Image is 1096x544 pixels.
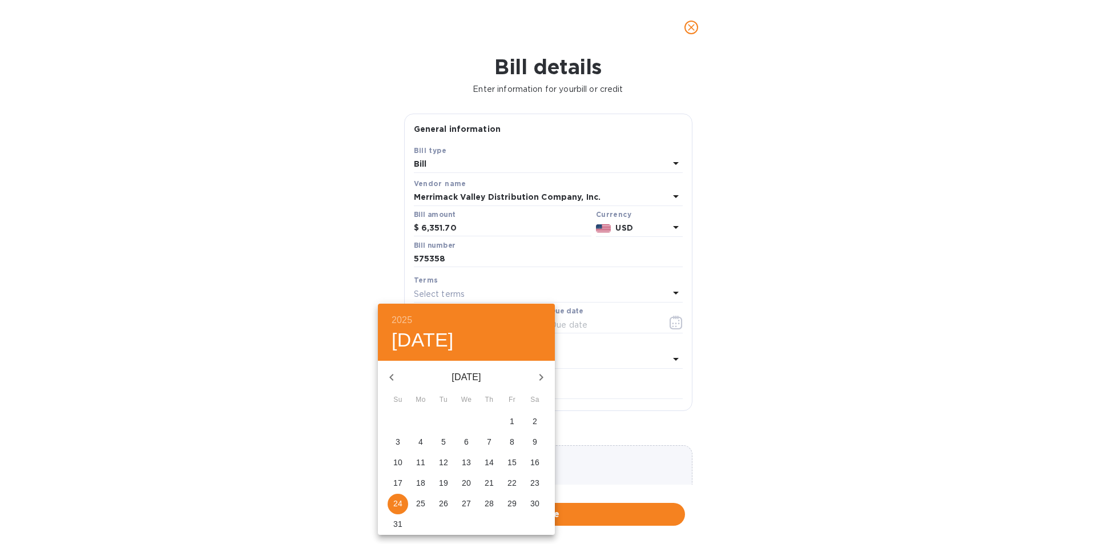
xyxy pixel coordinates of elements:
p: 20 [462,477,471,489]
p: 24 [393,498,402,509]
button: 27 [456,494,477,514]
p: 9 [533,436,537,448]
button: 21 [479,473,499,494]
p: 7 [487,436,491,448]
span: Sa [525,394,545,406]
p: 25 [416,498,425,509]
button: 15 [502,453,522,473]
p: 6 [464,436,469,448]
button: 2 [525,412,545,432]
button: 10 [388,453,408,473]
button: 6 [456,432,477,453]
p: 31 [393,518,402,530]
button: 12 [433,453,454,473]
span: Tu [433,394,454,406]
p: 4 [418,436,423,448]
button: 23 [525,473,545,494]
button: 17 [388,473,408,494]
button: 11 [410,453,431,473]
p: 22 [507,477,517,489]
p: 15 [507,457,517,468]
p: 30 [530,498,539,509]
button: 28 [479,494,499,514]
button: 29 [502,494,522,514]
p: 5 [441,436,446,448]
button: 7 [479,432,499,453]
button: 26 [433,494,454,514]
span: Fr [502,394,522,406]
p: 2 [533,416,537,427]
button: 25 [410,494,431,514]
button: 30 [525,494,545,514]
span: Su [388,394,408,406]
button: 1 [502,412,522,432]
button: 8 [502,432,522,453]
button: 4 [410,432,431,453]
p: 11 [416,457,425,468]
button: 22 [502,473,522,494]
p: 8 [510,436,514,448]
p: 28 [485,498,494,509]
p: 21 [485,477,494,489]
p: 16 [530,457,539,468]
button: 24 [388,494,408,514]
p: 18 [416,477,425,489]
p: 12 [439,457,448,468]
button: 9 [525,432,545,453]
button: 16 [525,453,545,473]
p: 26 [439,498,448,509]
button: 3 [388,432,408,453]
span: Th [479,394,499,406]
p: 10 [393,457,402,468]
button: 20 [456,473,477,494]
button: 14 [479,453,499,473]
button: 2025 [392,312,412,328]
p: 19 [439,477,448,489]
p: 14 [485,457,494,468]
button: 5 [433,432,454,453]
button: 13 [456,453,477,473]
button: [DATE] [392,328,454,352]
button: 19 [433,473,454,494]
button: 31 [388,514,408,535]
p: 29 [507,498,517,509]
p: 13 [462,457,471,468]
p: 17 [393,477,402,489]
p: 1 [510,416,514,427]
p: 23 [530,477,539,489]
span: We [456,394,477,406]
button: 18 [410,473,431,494]
span: Mo [410,394,431,406]
p: 3 [396,436,400,448]
p: 27 [462,498,471,509]
p: [DATE] [405,370,527,384]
